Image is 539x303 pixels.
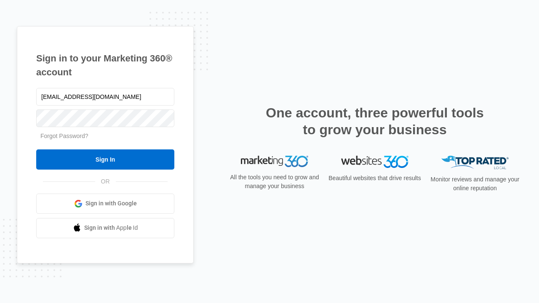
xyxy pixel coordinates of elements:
[441,156,509,170] img: Top Rated Local
[227,173,322,191] p: All the tools you need to grow and manage your business
[428,175,522,193] p: Monitor reviews and manage your online reputation
[95,177,116,186] span: OR
[40,133,88,139] a: Forgot Password?
[36,194,174,214] a: Sign in with Google
[241,156,308,167] img: Marketing 360
[36,149,174,170] input: Sign In
[85,199,137,208] span: Sign in with Google
[341,156,408,168] img: Websites 360
[328,174,422,183] p: Beautiful websites that drive results
[84,223,138,232] span: Sign in with Apple Id
[263,104,486,138] h2: One account, three powerful tools to grow your business
[36,88,174,106] input: Email
[36,218,174,238] a: Sign in with Apple Id
[36,51,174,79] h1: Sign in to your Marketing 360® account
